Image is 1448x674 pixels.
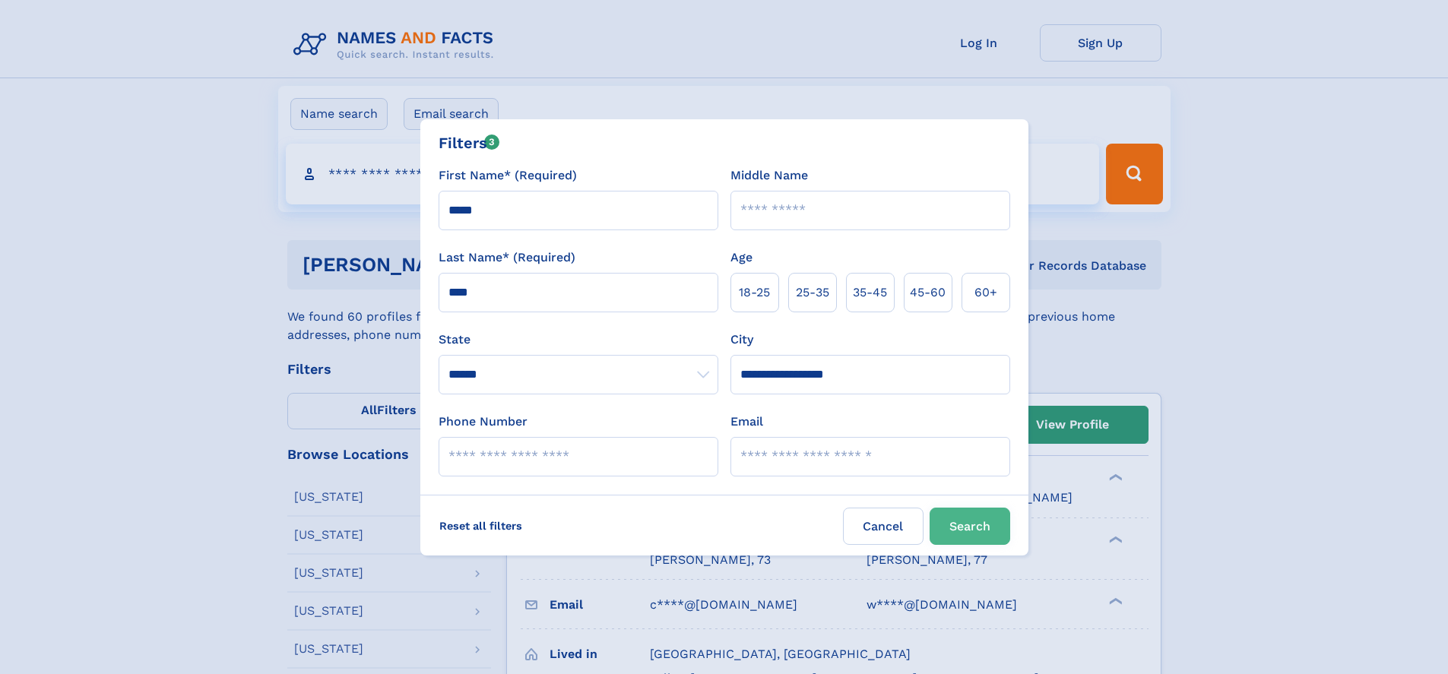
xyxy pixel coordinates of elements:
[974,283,997,302] span: 60+
[439,248,575,267] label: Last Name* (Required)
[796,283,829,302] span: 25‑35
[439,331,718,349] label: State
[730,166,808,185] label: Middle Name
[843,508,924,545] label: Cancel
[739,283,770,302] span: 18‑25
[429,508,532,544] label: Reset all filters
[730,331,753,349] label: City
[910,283,946,302] span: 45‑60
[730,248,753,267] label: Age
[439,413,528,431] label: Phone Number
[930,508,1010,545] button: Search
[730,413,763,431] label: Email
[439,131,500,154] div: Filters
[853,283,887,302] span: 35‑45
[439,166,577,185] label: First Name* (Required)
